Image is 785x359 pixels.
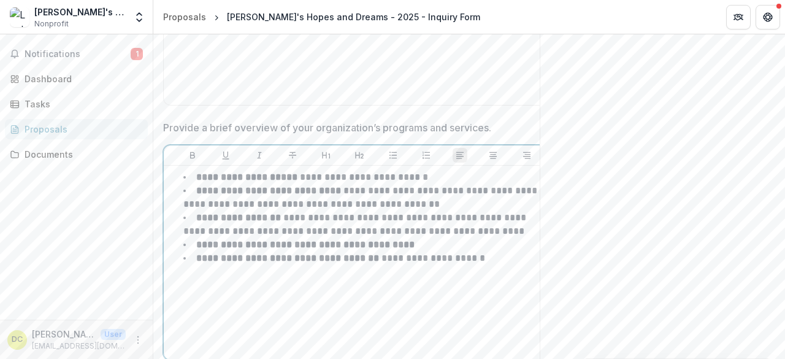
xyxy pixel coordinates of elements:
nav: breadcrumb [158,8,485,26]
button: More [131,333,145,347]
a: Dashboard [5,69,148,89]
p: User [101,329,126,340]
button: Bold [185,148,200,163]
span: 1 [131,48,143,60]
a: Tasks [5,94,148,114]
button: Partners [726,5,751,29]
button: Align Right [519,148,534,163]
button: Underline [218,148,233,163]
a: Proposals [5,119,148,139]
div: Tasks [25,98,138,110]
button: Bullet List [386,148,400,163]
button: Get Help [756,5,780,29]
button: Strike [285,148,300,163]
span: Nonprofit [34,18,69,29]
p: [EMAIL_ADDRESS][DOMAIN_NAME] [32,341,126,352]
p: Provide a brief overview of your organization’s programs and services. [163,120,491,135]
div: [PERSON_NAME]'s Hopes and Dreams - 2025 - Inquiry Form [227,10,480,23]
div: Proposals [163,10,206,23]
button: Align Center [486,148,500,163]
button: Heading 2 [352,148,367,163]
a: Documents [5,144,148,164]
button: Ordered List [419,148,434,163]
span: Notifications [25,49,131,60]
p: [PERSON_NAME] [32,328,96,341]
button: Notifications1 [5,44,148,64]
div: Documents [25,148,138,161]
button: Open entity switcher [131,5,148,29]
img: Leah's Hopes and Dreams [10,7,29,27]
div: [PERSON_NAME]'s Hopes and Dreams [34,6,126,18]
a: Proposals [158,8,211,26]
button: Heading 1 [319,148,334,163]
div: Proposals [25,123,138,136]
button: Align Left [453,148,467,163]
div: Dr. Shenique Carmichael [12,336,23,344]
div: Dashboard [25,72,138,85]
button: Italicize [252,148,267,163]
